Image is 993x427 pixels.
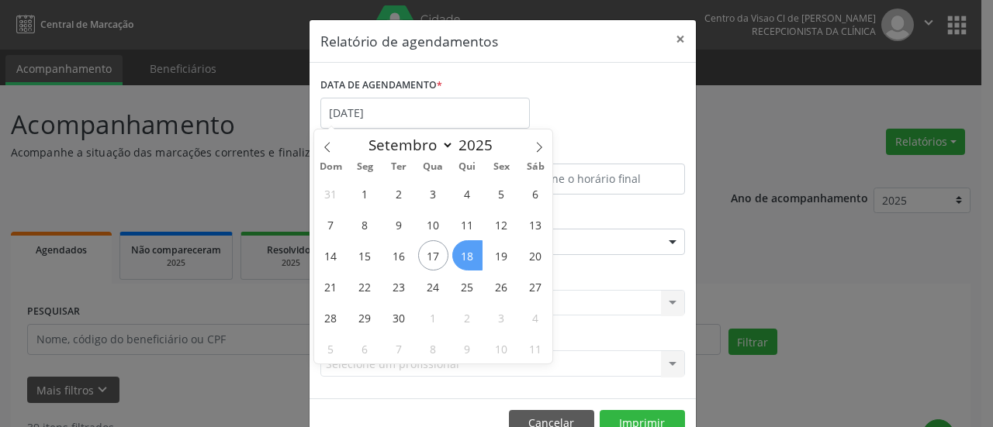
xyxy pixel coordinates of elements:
span: Setembro 9, 2025 [384,209,414,239]
span: Setembro 2, 2025 [384,178,414,208]
span: Setembro 28, 2025 [316,302,346,332]
span: Outubro 11, 2025 [521,333,551,363]
select: Month [362,134,455,156]
span: Setembro 16, 2025 [384,240,414,270]
span: Setembro 25, 2025 [452,271,483,301]
span: Setembro 30, 2025 [384,302,414,332]
input: Selecione o horário final [507,164,685,195]
input: Selecione uma data ou intervalo [320,98,530,129]
span: Dom [314,162,348,172]
input: Year [454,135,505,155]
span: Setembro 20, 2025 [521,240,551,270]
span: Outubro 9, 2025 [452,333,483,363]
span: Setembro 17, 2025 [418,240,448,270]
label: DATA DE AGENDAMENTO [320,74,442,98]
span: Setembro 8, 2025 [350,209,380,239]
button: Close [665,20,696,58]
span: Setembro 13, 2025 [521,209,551,239]
span: Qua [416,162,450,172]
span: Setembro 10, 2025 [418,209,448,239]
span: Setembro 26, 2025 [486,271,517,301]
span: Setembro 29, 2025 [350,302,380,332]
span: Outubro 1, 2025 [418,302,448,332]
h5: Relatório de agendamentos [320,31,498,51]
span: Outubro 3, 2025 [486,302,517,332]
span: Seg [348,162,382,172]
span: Outubro 5, 2025 [316,333,346,363]
span: Setembro 15, 2025 [350,240,380,270]
span: Agosto 31, 2025 [316,178,346,208]
span: Outubro 6, 2025 [350,333,380,363]
span: Setembro 24, 2025 [418,271,448,301]
span: Setembro 6, 2025 [521,178,551,208]
span: Setembro 11, 2025 [452,209,483,239]
span: Outubro 2, 2025 [452,302,483,332]
span: Setembro 4, 2025 [452,178,483,208]
span: Outubro 8, 2025 [418,333,448,363]
span: Setembro 1, 2025 [350,178,380,208]
span: Sex [484,162,518,172]
label: ATÉ [507,139,685,164]
span: Setembro 27, 2025 [521,271,551,301]
span: Setembro 21, 2025 [316,271,346,301]
span: Outubro 4, 2025 [521,302,551,332]
span: Setembro 5, 2025 [486,178,517,208]
span: Sáb [518,162,552,172]
span: Setembro 23, 2025 [384,271,414,301]
span: Setembro 19, 2025 [486,240,517,270]
span: Outubro 7, 2025 [384,333,414,363]
span: Setembro 3, 2025 [418,178,448,208]
span: Setembro 18, 2025 [452,240,483,270]
span: Setembro 7, 2025 [316,209,346,239]
span: Outubro 10, 2025 [486,333,517,363]
span: Setembro 14, 2025 [316,240,346,270]
span: Qui [450,162,484,172]
span: Ter [382,162,416,172]
span: Setembro 22, 2025 [350,271,380,301]
span: Setembro 12, 2025 [486,209,517,239]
